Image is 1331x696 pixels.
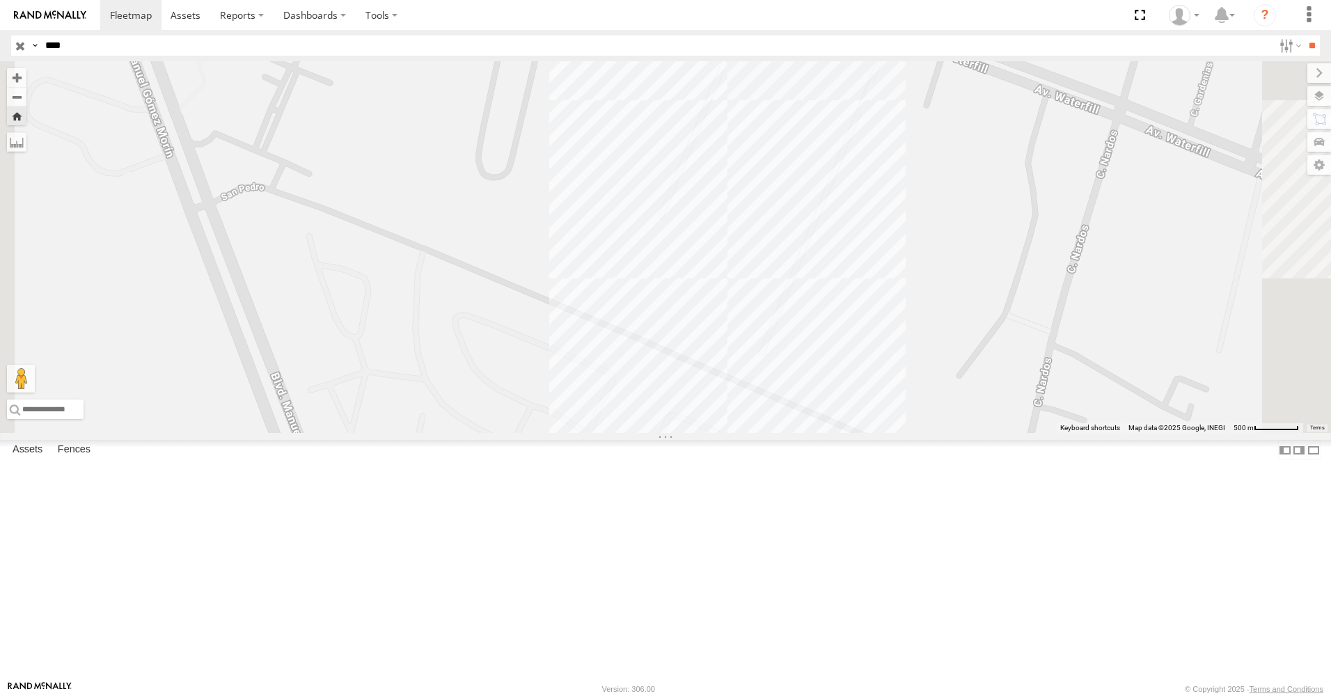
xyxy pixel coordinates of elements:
[51,441,97,460] label: Fences
[1307,155,1331,175] label: Map Settings
[29,35,40,56] label: Search Query
[602,685,655,693] div: Version: 306.00
[1274,35,1304,56] label: Search Filter Options
[7,365,35,393] button: Drag Pegman onto the map to open Street View
[7,132,26,152] label: Measure
[1307,440,1321,460] label: Hide Summary Table
[1310,425,1325,431] a: Terms (opens in new tab)
[14,10,86,20] img: rand-logo.svg
[1254,4,1276,26] i: ?
[1292,440,1306,460] label: Dock Summary Table to the Right
[1229,423,1303,433] button: Map Scale: 500 m per 61 pixels
[7,68,26,87] button: Zoom in
[1164,5,1204,26] div: Jonathan Soto
[1250,685,1323,693] a: Terms and Conditions
[1128,424,1225,432] span: Map data ©2025 Google, INEGI
[8,682,72,696] a: Visit our Website
[7,106,26,125] button: Zoom Home
[1060,423,1120,433] button: Keyboard shortcuts
[1185,685,1323,693] div: © Copyright 2025 -
[1278,440,1292,460] label: Dock Summary Table to the Left
[7,87,26,106] button: Zoom out
[1234,424,1254,432] span: 500 m
[6,441,49,460] label: Assets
